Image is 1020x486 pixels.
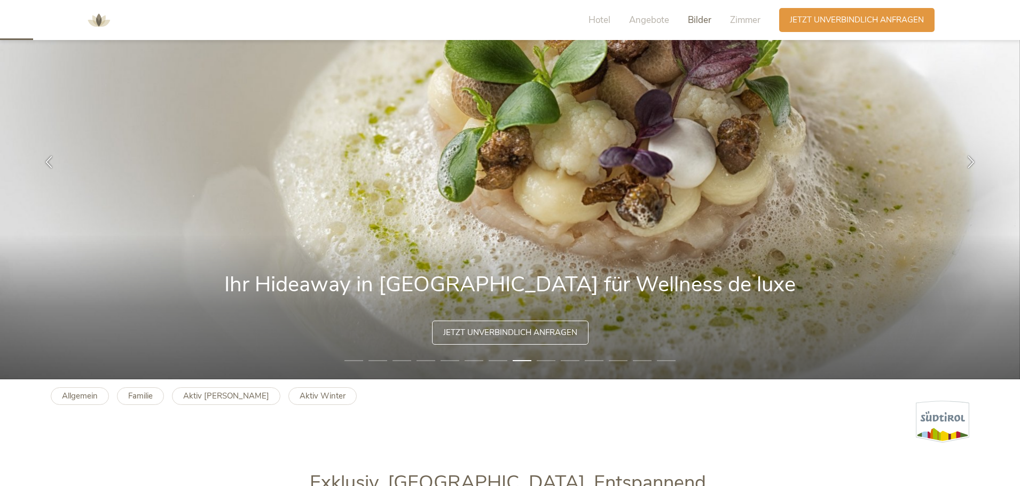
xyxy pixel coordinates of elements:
img: AMONTI & LUNARIS Wellnessresort [83,4,115,36]
a: Aktiv [PERSON_NAME] [172,387,280,405]
img: Südtirol [916,401,969,443]
b: Aktiv [PERSON_NAME] [183,391,269,401]
span: Angebote [629,14,669,26]
a: Familie [117,387,164,405]
b: Familie [128,391,153,401]
span: Zimmer [730,14,760,26]
a: AMONTI & LUNARIS Wellnessresort [83,16,115,23]
span: Hotel [589,14,610,26]
b: Aktiv Winter [300,391,346,401]
span: Jetzt unverbindlich anfragen [443,327,577,338]
span: Bilder [688,14,711,26]
a: Aktiv Winter [288,387,357,405]
a: Allgemein [51,387,109,405]
b: Allgemein [62,391,98,401]
span: Jetzt unverbindlich anfragen [790,14,924,26]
